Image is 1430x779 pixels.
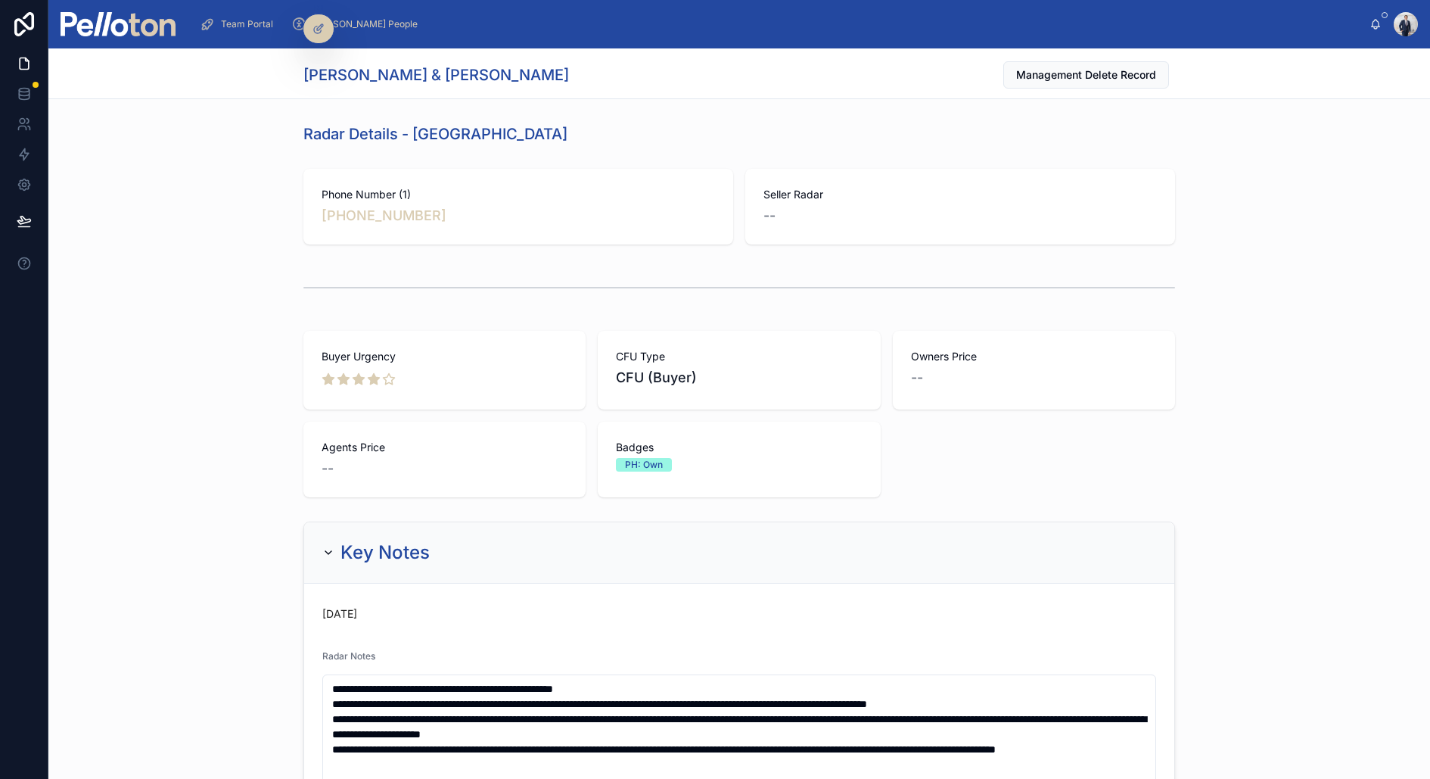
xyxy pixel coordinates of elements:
[625,458,663,472] div: PH: Own
[911,367,923,388] span: --
[322,650,375,662] span: Radar Notes
[322,606,357,622] p: [DATE]
[195,11,284,38] a: Team Portal
[287,11,428,38] a: [PERSON_NAME] People
[303,64,569,86] h1: [PERSON_NAME] & [PERSON_NAME]
[312,18,418,30] span: [PERSON_NAME] People
[616,440,862,455] span: Badges
[322,458,334,479] span: --
[340,541,430,565] h2: Key Notes
[763,187,1157,202] span: Seller Radar
[322,187,715,202] span: Phone Number (1)
[61,12,176,36] img: App logo
[1016,67,1156,83] span: Management Delete Record
[911,349,1157,364] span: Owners Price
[303,123,567,145] h1: Radar Details - [GEOGRAPHIC_DATA]
[1003,61,1169,89] button: Management Delete Record
[322,349,567,364] span: Buyer Urgency
[221,18,273,30] span: Team Portal
[616,367,862,388] span: CFU (Buyer)
[616,349,862,364] span: CFU Type
[322,205,446,226] a: [PHONE_NUMBER]
[763,205,776,226] span: --
[322,440,567,455] span: Agents Price
[188,8,1369,41] div: scrollable content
